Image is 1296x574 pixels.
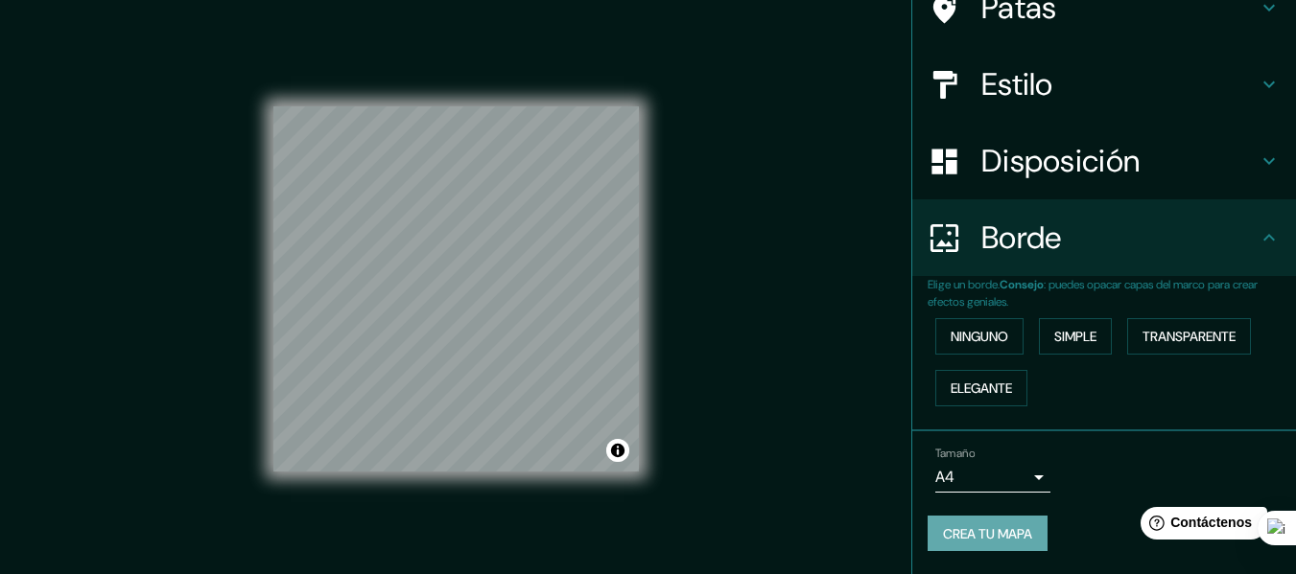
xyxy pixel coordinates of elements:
[928,277,1258,310] font: : puedes opacar capas del marco para crear efectos geniales.
[981,64,1053,104] font: Estilo
[1000,277,1044,292] font: Consejo
[981,141,1140,181] font: Disposición
[935,446,975,461] font: Tamaño
[912,199,1296,276] div: Borde
[928,277,1000,292] font: Elige un borde.
[935,318,1024,355] button: Ninguno
[943,525,1032,542] font: Crea tu mapa
[1143,328,1236,345] font: Transparente
[1125,499,1275,553] iframe: Lanzador de widgets de ayuda
[981,218,1062,258] font: Borde
[928,516,1048,552] button: Crea tu mapa
[606,439,629,462] button: Activar o desactivar atribución
[935,370,1027,406] button: Elegante
[1039,318,1112,355] button: Simple
[951,379,1012,397] font: Elegante
[912,46,1296,123] div: Estilo
[273,106,639,471] canvas: Mapa
[951,328,1008,345] font: Ninguno
[1054,328,1096,345] font: Simple
[935,462,1050,493] div: A4
[912,123,1296,199] div: Disposición
[935,467,954,487] font: A4
[1127,318,1251,355] button: Transparente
